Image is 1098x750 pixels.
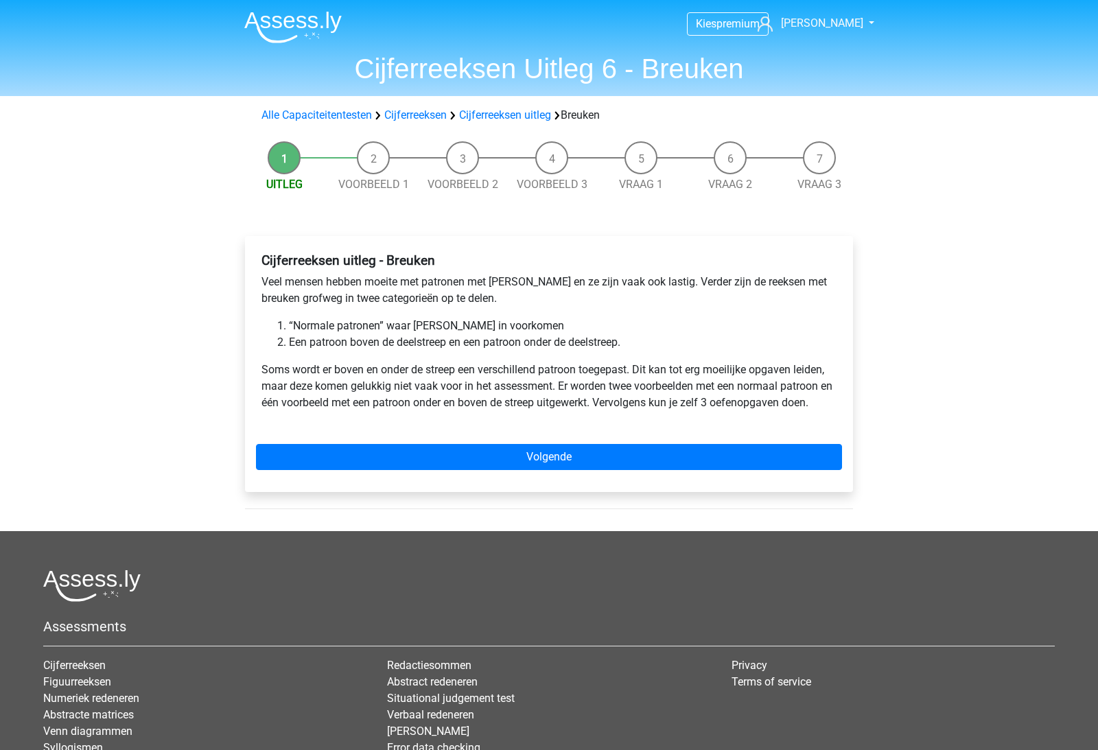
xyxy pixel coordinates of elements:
li: Een patroon boven de deelstreep en een patroon onder de deelstreep. [289,334,837,351]
a: Kiespremium [688,14,768,33]
a: [PERSON_NAME] [752,15,865,32]
a: Cijferreeksen uitleg [459,108,551,121]
h5: Assessments [43,618,1055,635]
span: Kies [696,17,716,30]
li: “Normale patronen” waar [PERSON_NAME] in voorkomen [289,318,837,334]
a: Voorbeeld 3 [517,178,587,191]
img: Assessly [244,11,342,43]
a: Vraag 2 [708,178,752,191]
a: Voorbeeld 1 [338,178,409,191]
div: Breuken [256,107,842,124]
a: [PERSON_NAME] [387,725,469,738]
a: Numeriek redeneren [43,692,139,705]
p: Soms wordt er boven en onder de streep een verschillend patroon toegepast. Dit kan tot erg moeili... [261,362,837,411]
a: Verbaal redeneren [387,708,474,721]
a: Vraag 3 [797,178,841,191]
a: Cijferreeksen [384,108,447,121]
a: Privacy [732,659,767,672]
a: Redactiesommen [387,659,471,672]
a: Figuurreeksen [43,675,111,688]
h1: Cijferreeksen Uitleg 6 - Breuken [233,52,865,85]
a: Venn diagrammen [43,725,132,738]
p: Veel mensen hebben moeite met patronen met [PERSON_NAME] en ze zijn vaak ook lastig. Verder zijn ... [261,274,837,307]
a: Uitleg [266,178,303,191]
a: Terms of service [732,675,811,688]
a: Abstracte matrices [43,708,134,721]
b: Cijferreeksen uitleg - Breuken [261,253,435,268]
img: Assessly logo [43,570,141,602]
a: Situational judgement test [387,692,515,705]
span: [PERSON_NAME] [781,16,863,30]
a: Voorbeeld 2 [428,178,498,191]
a: Vraag 1 [619,178,663,191]
a: Abstract redeneren [387,675,478,688]
a: Cijferreeksen [43,659,106,672]
a: Alle Capaciteitentesten [261,108,372,121]
a: Volgende [256,444,842,470]
span: premium [716,17,760,30]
